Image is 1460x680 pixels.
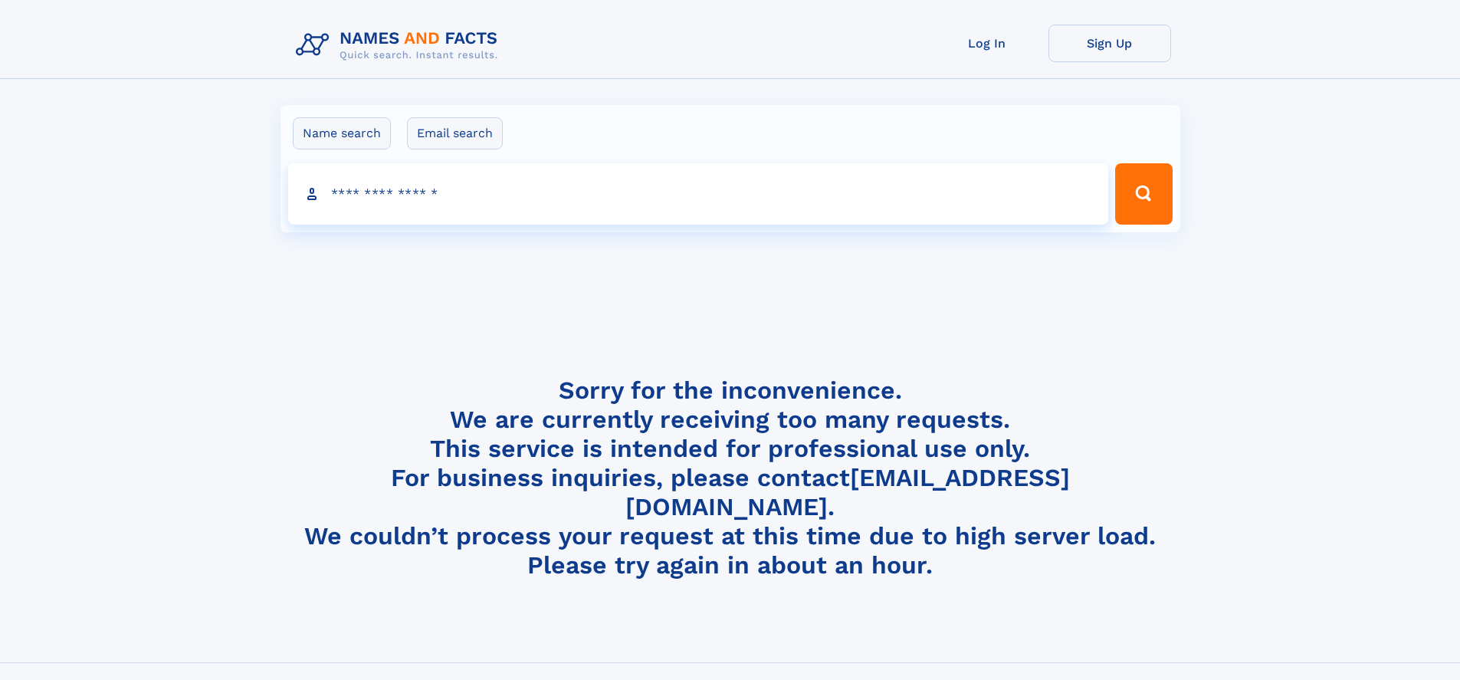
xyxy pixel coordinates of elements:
[293,117,391,149] label: Name search
[290,25,510,66] img: Logo Names and Facts
[1115,163,1172,225] button: Search Button
[926,25,1048,62] a: Log In
[288,163,1109,225] input: search input
[290,376,1171,580] h4: Sorry for the inconvenience. We are currently receiving too many requests. This service is intend...
[407,117,503,149] label: Email search
[625,463,1070,521] a: [EMAIL_ADDRESS][DOMAIN_NAME]
[1048,25,1171,62] a: Sign Up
